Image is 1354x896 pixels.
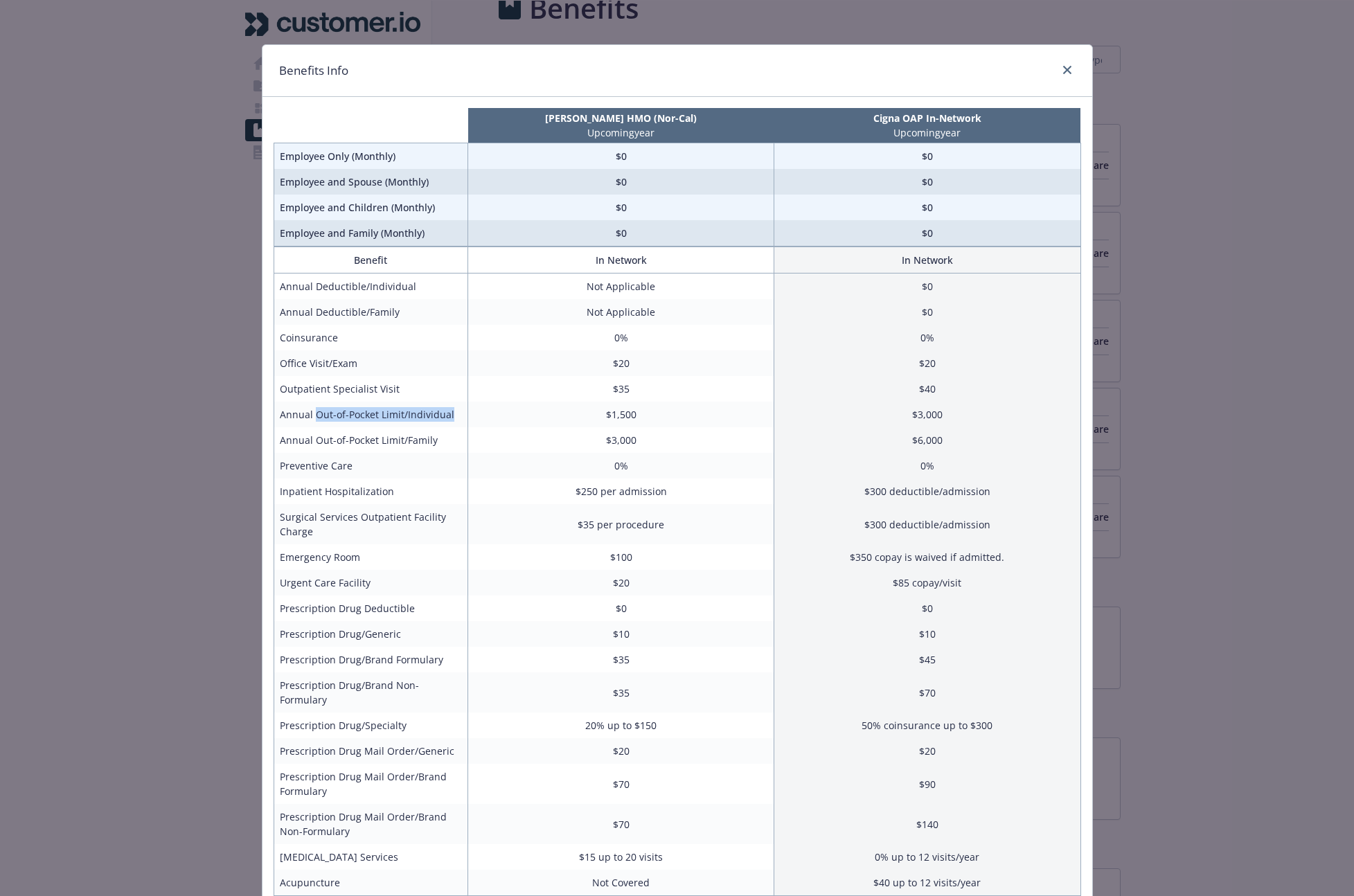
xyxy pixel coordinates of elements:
td: Prescription Drug Mail Order/Generic [274,738,468,764]
p: [PERSON_NAME] HMO (Nor-Cal) [471,111,772,125]
td: [MEDICAL_DATA] Services [274,844,468,870]
td: $35 per procedure [468,504,774,544]
td: $3,000 [774,402,1080,427]
td: $1,500 [468,402,774,427]
td: Emergency Room [274,544,468,570]
td: $15 up to 20 visits [468,844,774,870]
th: In Network [468,247,774,274]
td: $350 copay is waived if admitted. [774,544,1080,570]
td: $0 [774,299,1080,325]
td: Prescription Drug/Generic [274,621,468,647]
h1: Benefits Info [279,62,348,80]
td: 0% [774,453,1080,478]
td: $20 [468,570,774,595]
td: $40 up to 12 visits/year [774,870,1080,896]
td: $70 [468,804,774,844]
th: intentionally left blank [274,108,468,143]
td: $140 [774,804,1080,844]
td: $40 [774,376,1080,402]
td: Prescription Drug Mail Order/Brand Non-Formulary [274,804,468,844]
td: $0 [468,595,774,621]
td: Employee and Children (Monthly) [274,195,468,220]
td: $10 [774,621,1080,647]
td: Prescription Drug/Brand Formulary [274,647,468,672]
td: $0 [468,195,774,220]
td: $10 [468,621,774,647]
td: $300 deductible/admission [774,504,1080,544]
td: 0% [774,325,1080,350]
td: Annual Deductible/Individual [274,274,468,300]
td: $20 [774,738,1080,764]
td: Employee and Family (Monthly) [274,220,468,247]
td: Employee Only (Monthly) [274,143,468,170]
td: $0 [468,220,774,247]
td: $35 [468,647,774,672]
td: Office Visit/Exam [274,350,468,376]
td: $6,000 [774,427,1080,453]
td: Coinsurance [274,325,468,350]
td: $0 [468,169,774,195]
p: Cigna OAP In-Network [777,111,1078,125]
td: Surgical Services Outpatient Facility Charge [274,504,468,544]
td: $250 per admission [468,478,774,504]
td: Prescription Drug Mail Order/Brand Formulary [274,764,468,804]
td: Not Applicable [468,274,774,300]
td: Preventive Care [274,453,468,478]
td: Acupuncture [274,870,468,896]
td: 0% [468,453,774,478]
td: 50% coinsurance up to $300 [774,713,1080,738]
p: Upcoming year [471,125,772,140]
a: close [1059,62,1076,78]
td: Outpatient Specialist Visit [274,376,468,402]
td: $85 copay/visit [774,570,1080,595]
td: $45 [774,647,1080,672]
td: $20 [774,350,1080,376]
td: $0 [774,220,1080,247]
td: 0% up to 12 visits/year [774,844,1080,870]
td: 20% up to $150 [468,713,774,738]
td: $70 [468,764,774,804]
td: Inpatient Hospitalization [274,478,468,504]
td: Annual Out-of-Pocket Limit/Family [274,427,468,453]
td: Annual Deductible/Family [274,299,468,325]
td: $0 [774,143,1080,170]
p: Upcoming year [777,125,1078,140]
td: $100 [468,544,774,570]
td: 0% [468,325,774,350]
td: $0 [774,274,1080,300]
td: Prescription Drug/Specialty [274,713,468,738]
td: Annual Out-of-Pocket Limit/Individual [274,402,468,427]
td: $0 [468,143,774,170]
td: $35 [468,672,774,713]
td: $70 [774,672,1080,713]
td: $35 [468,376,774,402]
td: $20 [468,738,774,764]
th: In Network [774,247,1080,274]
td: Not Covered [468,870,774,896]
td: $20 [468,350,774,376]
td: Prescription Drug Deductible [274,595,468,621]
td: $90 [774,764,1080,804]
td: Urgent Care Facility [274,570,468,595]
td: Not Applicable [468,299,774,325]
th: Benefit [274,247,468,274]
td: $300 deductible/admission [774,478,1080,504]
td: $0 [774,169,1080,195]
td: $3,000 [468,427,774,453]
td: $0 [774,195,1080,220]
td: $0 [774,595,1080,621]
td: Employee and Spouse (Monthly) [274,169,468,195]
td: Prescription Drug/Brand Non-Formulary [274,672,468,713]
